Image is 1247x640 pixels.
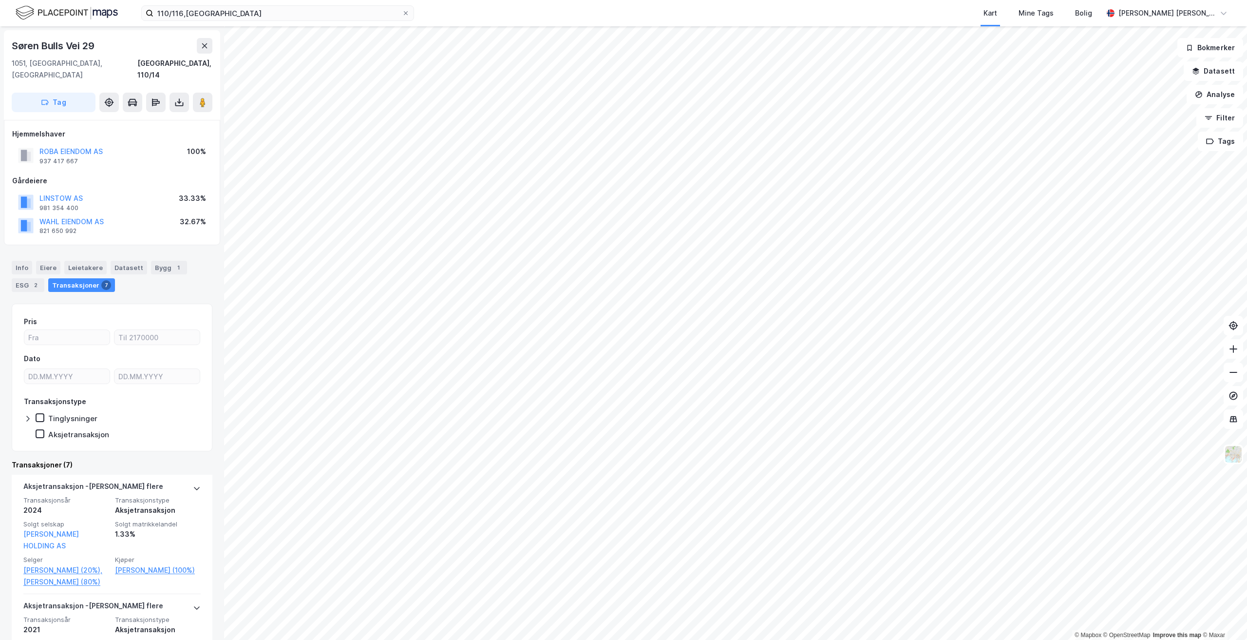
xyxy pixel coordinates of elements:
div: Transaksjoner (7) [12,459,212,471]
div: Gårdeiere [12,175,212,187]
span: Transaksjonstype [115,496,201,504]
button: Tag [12,93,95,112]
div: Leietakere [64,261,107,274]
div: Søren Bulls Vei 29 [12,38,96,54]
div: 1.33% [115,528,201,540]
span: Selger [23,556,109,564]
div: [GEOGRAPHIC_DATA], 110/14 [137,58,212,81]
input: DD.MM.YYYY [114,369,200,384]
div: 1 [173,263,183,272]
div: Kart [983,7,997,19]
input: Søk på adresse, matrikkel, gårdeiere, leietakere eller personer [153,6,402,20]
input: DD.MM.YYYY [24,369,110,384]
div: 2021 [23,624,109,636]
div: 33.33% [179,193,206,204]
div: 100% [187,146,206,157]
span: Kjøper [115,556,201,564]
div: Info [12,261,32,274]
a: [PERSON_NAME] (80%) [23,576,109,588]
div: 821 650 992 [39,227,76,235]
div: Bygg [151,261,187,274]
div: Bolig [1075,7,1092,19]
div: Hjemmelshaver [12,128,212,140]
a: Improve this map [1153,632,1201,639]
div: Aksjetransaksjon - [PERSON_NAME] flere [23,481,163,496]
div: Mine Tags [1019,7,1054,19]
div: Tinglysninger [48,414,97,423]
div: Pris [24,316,37,328]
button: Analyse [1187,85,1243,104]
span: Transaksjonsår [23,496,109,504]
div: Datasett [111,261,147,274]
div: 7 [101,280,111,290]
div: ESG [12,278,44,292]
a: [PERSON_NAME] (100%) [115,564,201,576]
a: [PERSON_NAME] HOLDING AS [23,530,79,550]
span: Solgt selskap [23,520,109,528]
div: 981 354 400 [39,204,78,212]
div: 2024 [23,504,109,516]
input: Fra [24,330,110,345]
button: Datasett [1184,61,1243,81]
div: Aksjetransaksjon [48,430,109,439]
span: Transaksjonstype [115,616,201,624]
div: [PERSON_NAME] [PERSON_NAME] Blankvoll Elveheim [1118,7,1216,19]
span: Transaksjonsår [23,616,109,624]
div: Dato [24,353,40,365]
div: Aksjetransaksjon [115,624,201,636]
div: Eiere [36,261,60,274]
button: Bokmerker [1177,38,1243,58]
div: 32.67% [180,216,206,228]
div: Transaksjonstype [24,396,86,407]
div: Kontrollprogram for chat [1198,593,1247,640]
a: OpenStreetMap [1103,632,1151,639]
div: Aksjetransaksjon - [PERSON_NAME] flere [23,600,163,616]
div: 937 417 667 [39,157,78,165]
iframe: Chat Widget [1198,593,1247,640]
a: [PERSON_NAME] (20%), [23,564,109,576]
button: Filter [1196,108,1243,128]
div: 1051, [GEOGRAPHIC_DATA], [GEOGRAPHIC_DATA] [12,58,137,81]
a: Mapbox [1075,632,1101,639]
img: Z [1224,445,1243,464]
div: Aksjetransaksjon [115,504,201,516]
input: Til 2170000 [114,330,200,345]
div: Transaksjoner [48,278,115,292]
div: 2 [31,280,40,290]
button: Tags [1198,132,1243,151]
span: Solgt matrikkelandel [115,520,201,528]
img: logo.f888ab2527a4732fd821a326f86c7f29.svg [16,4,118,21]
